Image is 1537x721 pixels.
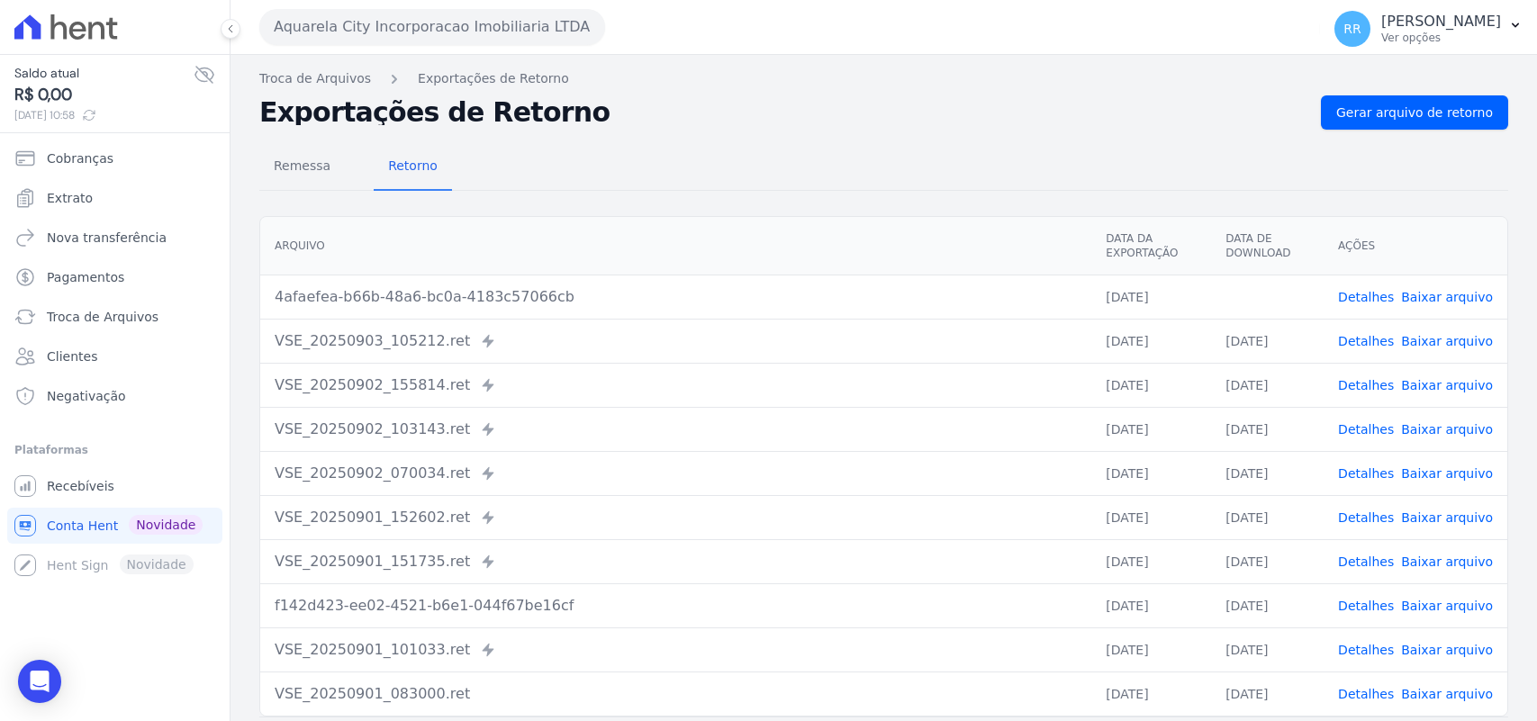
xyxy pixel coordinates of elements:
[14,107,194,123] span: [DATE] 10:58
[1338,290,1394,304] a: Detalhes
[1211,583,1324,627] td: [DATE]
[1321,95,1508,130] a: Gerar arquivo de retorno
[1211,319,1324,363] td: [DATE]
[275,286,1077,308] div: 4afaefea-b66b-48a6-bc0a-4183c57066cb
[259,69,371,88] a: Troca de Arquivos
[7,299,222,335] a: Troca de Arquivos
[275,330,1077,352] div: VSE_20250903_105212.ret
[1091,539,1211,583] td: [DATE]
[1091,495,1211,539] td: [DATE]
[1211,407,1324,451] td: [DATE]
[47,268,124,286] span: Pagamentos
[129,515,203,535] span: Novidade
[1320,4,1537,54] button: RR [PERSON_NAME] Ver opções
[1401,599,1493,613] a: Baixar arquivo
[47,387,126,405] span: Negativação
[7,508,222,544] a: Conta Hent Novidade
[1211,627,1324,671] td: [DATE]
[1091,363,1211,407] td: [DATE]
[1401,378,1493,392] a: Baixar arquivo
[1338,378,1394,392] a: Detalhes
[259,144,345,191] a: Remessa
[263,148,341,184] span: Remessa
[47,149,113,167] span: Cobranças
[1091,451,1211,495] td: [DATE]
[1401,510,1493,525] a: Baixar arquivo
[1401,643,1493,657] a: Baixar arquivo
[1091,319,1211,363] td: [DATE]
[1401,687,1493,701] a: Baixar arquivo
[275,419,1077,440] div: VSE_20250902_103143.ret
[14,64,194,83] span: Saldo atual
[1324,217,1507,275] th: Ações
[1091,217,1211,275] th: Data da Exportação
[7,259,222,295] a: Pagamentos
[1211,539,1324,583] td: [DATE]
[1401,466,1493,481] a: Baixar arquivo
[1381,13,1501,31] p: [PERSON_NAME]
[275,551,1077,572] div: VSE_20250901_151735.ret
[47,477,114,495] span: Recebíveis
[1211,671,1324,716] td: [DATE]
[275,595,1077,617] div: f142d423-ee02-4521-b6e1-044f67be16cf
[1338,334,1394,348] a: Detalhes
[259,9,605,45] button: Aquarela City Incorporacao Imobiliaria LTDA
[47,347,97,365] span: Clientes
[1336,104,1493,122] span: Gerar arquivo de retorno
[1091,583,1211,627] td: [DATE]
[259,100,1306,125] h2: Exportações de Retorno
[275,463,1077,484] div: VSE_20250902_070034.ret
[1211,495,1324,539] td: [DATE]
[1211,363,1324,407] td: [DATE]
[374,144,452,191] a: Retorno
[418,69,569,88] a: Exportações de Retorno
[14,83,194,107] span: R$ 0,00
[1338,643,1394,657] a: Detalhes
[260,217,1091,275] th: Arquivo
[47,517,118,535] span: Conta Hent
[7,338,222,374] a: Clientes
[1338,554,1394,569] a: Detalhes
[1401,554,1493,569] a: Baixar arquivo
[7,140,222,176] a: Cobranças
[1211,451,1324,495] td: [DATE]
[1338,687,1394,701] a: Detalhes
[1401,334,1493,348] a: Baixar arquivo
[7,180,222,216] a: Extrato
[1091,671,1211,716] td: [DATE]
[1091,275,1211,319] td: [DATE]
[275,683,1077,705] div: VSE_20250901_083000.ret
[1338,599,1394,613] a: Detalhes
[7,378,222,414] a: Negativação
[7,468,222,504] a: Recebíveis
[259,69,1508,88] nav: Breadcrumb
[1343,23,1361,35] span: RR
[1338,510,1394,525] a: Detalhes
[1091,407,1211,451] td: [DATE]
[18,660,61,703] div: Open Intercom Messenger
[47,229,167,247] span: Nova transferência
[1401,422,1493,437] a: Baixar arquivo
[1338,422,1394,437] a: Detalhes
[14,140,215,583] nav: Sidebar
[275,639,1077,661] div: VSE_20250901_101033.ret
[1381,31,1501,45] p: Ver opções
[1211,217,1324,275] th: Data de Download
[275,507,1077,528] div: VSE_20250901_152602.ret
[1091,627,1211,671] td: [DATE]
[377,148,448,184] span: Retorno
[1338,466,1394,481] a: Detalhes
[7,220,222,256] a: Nova transferência
[14,439,215,461] div: Plataformas
[47,308,158,326] span: Troca de Arquivos
[47,189,93,207] span: Extrato
[275,374,1077,396] div: VSE_20250902_155814.ret
[1401,290,1493,304] a: Baixar arquivo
